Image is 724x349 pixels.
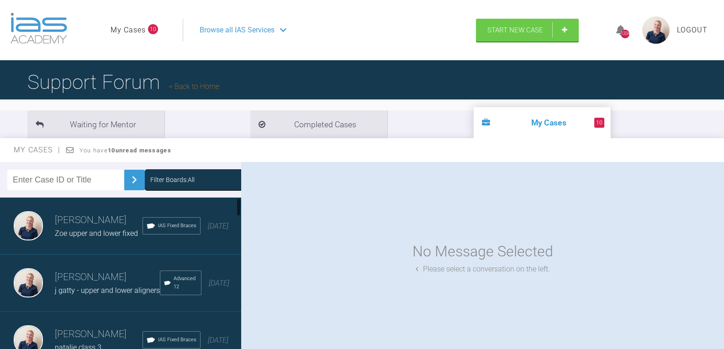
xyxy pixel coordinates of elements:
strong: 10 unread messages [108,147,171,154]
div: 1334 [621,30,629,38]
div: No Message Selected [412,240,553,263]
li: Completed Cases [250,110,387,138]
span: [DATE] [209,279,229,287]
a: Start New Case [476,19,579,42]
a: Back to Home [169,82,219,91]
div: Please select a conversation on the left. [416,263,550,275]
span: j gatty - upper and lower aligners [55,286,160,295]
div: Filter Boards: All [150,175,195,185]
span: Browse all IAS Services [200,24,275,36]
li: My Cases [474,107,611,138]
a: My Cases [111,24,146,36]
span: 10 [594,118,604,128]
span: You have [79,147,171,154]
li: Waiting for Mentor [27,110,164,138]
span: My Cases [14,146,61,154]
span: IAS Fixed Braces [158,336,196,344]
span: Start New Case [487,26,543,34]
img: profile.png [642,16,670,44]
span: [DATE] [208,336,228,344]
h3: [PERSON_NAME] [55,270,160,285]
input: Enter Case ID or Title [7,170,124,190]
img: chevronRight.28bd32b0.svg [127,172,142,187]
span: 10 [148,24,158,34]
span: Advanced 12 [174,275,197,291]
span: IAS Fixed Braces [158,222,196,230]
img: Olivia Nixon [14,211,43,240]
img: Olivia Nixon [14,268,43,297]
h3: [PERSON_NAME] [55,327,143,342]
img: logo-light.3e3ef733.png [11,13,67,44]
h1: Support Forum [27,66,219,98]
h3: [PERSON_NAME] [55,213,143,228]
span: [DATE] [208,222,228,230]
a: Logout [677,24,708,36]
span: Zoe upper and lower fixed [55,229,138,238]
